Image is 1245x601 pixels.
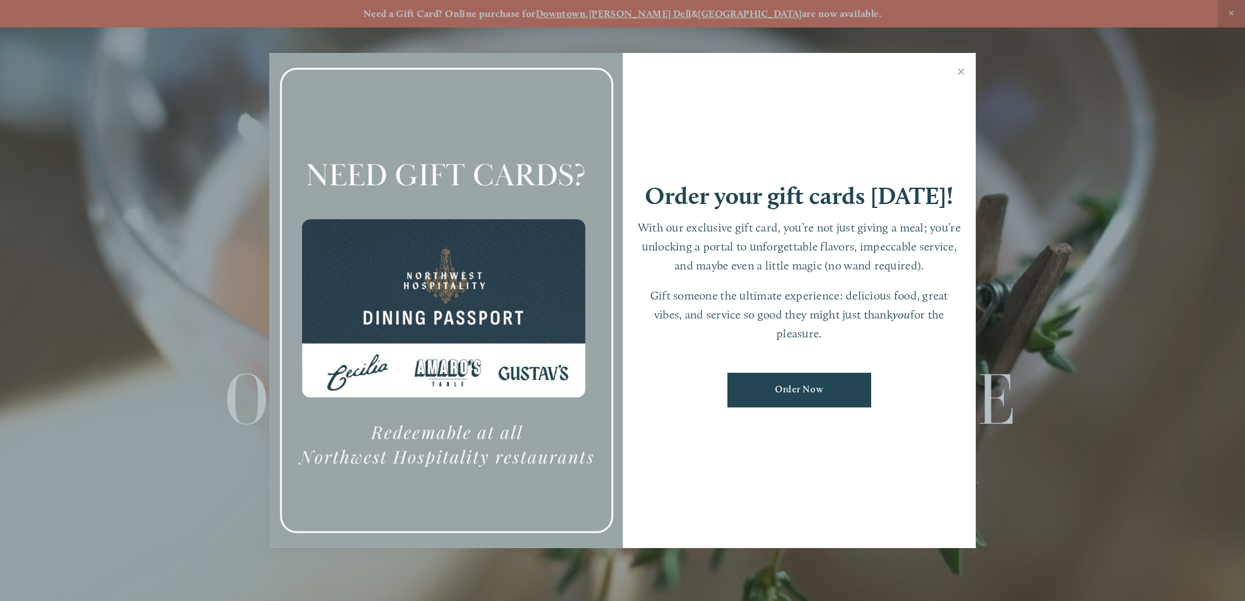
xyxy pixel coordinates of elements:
h1: Order your gift cards [DATE]! [645,184,954,208]
p: With our exclusive gift card, you’re not just giving a meal; you’re unlocking a portal to unforge... [636,218,963,275]
a: Order Now [727,373,871,407]
em: you [893,307,910,321]
p: Gift someone the ultimate experience: delicious food, great vibes, and service so good they might... [636,286,963,343]
a: Close [948,55,974,92]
